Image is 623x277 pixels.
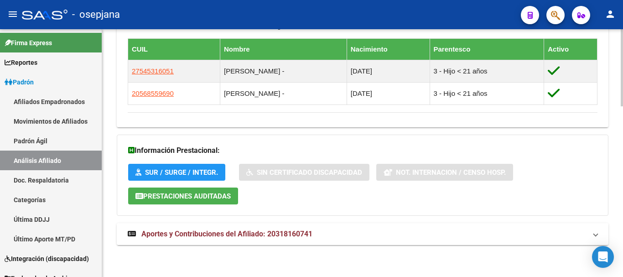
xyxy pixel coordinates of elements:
[141,230,312,238] span: Aportes y Contribuciones del Afiliado: 20318160741
[239,164,369,181] button: Sin Certificado Discapacidad
[220,82,347,105] td: [PERSON_NAME] -
[5,254,89,264] span: Integración (discapacidad)
[132,89,174,97] span: 20568559690
[257,168,362,177] span: Sin Certificado Discapacidad
[430,82,544,105] td: 3 - Hijo < 21 años
[128,38,220,60] th: CUIL
[220,60,347,82] td: [PERSON_NAME] -
[145,168,218,177] span: SUR / SURGE / INTEGR.
[128,188,238,204] button: Prestaciones Auditadas
[128,22,214,30] strong: Situacion de Revista Titular:
[430,60,544,82] td: 3 - Hijo < 21 años
[128,22,311,30] span: 0 - Recibe haberes regularmente
[117,223,608,245] mat-expansion-panel-header: Aportes y Contribuciones del Afiliado: 20318160741
[605,9,616,20] mat-icon: person
[544,38,597,60] th: Activo
[143,192,231,200] span: Prestaciones Auditadas
[220,38,347,60] th: Nombre
[430,38,544,60] th: Parentesco
[72,5,120,25] span: - osepjana
[128,144,597,157] h3: Información Prestacional:
[347,60,430,82] td: [DATE]
[376,164,513,181] button: Not. Internacion / Censo Hosp.
[396,168,506,177] span: Not. Internacion / Censo Hosp.
[128,164,225,181] button: SUR / SURGE / INTEGR.
[347,82,430,105] td: [DATE]
[132,67,174,75] span: 27545316051
[5,77,34,87] span: Padrón
[7,9,18,20] mat-icon: menu
[592,246,614,268] div: Open Intercom Messenger
[5,57,37,68] span: Reportes
[5,38,52,48] span: Firma Express
[347,38,430,60] th: Nacimiento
